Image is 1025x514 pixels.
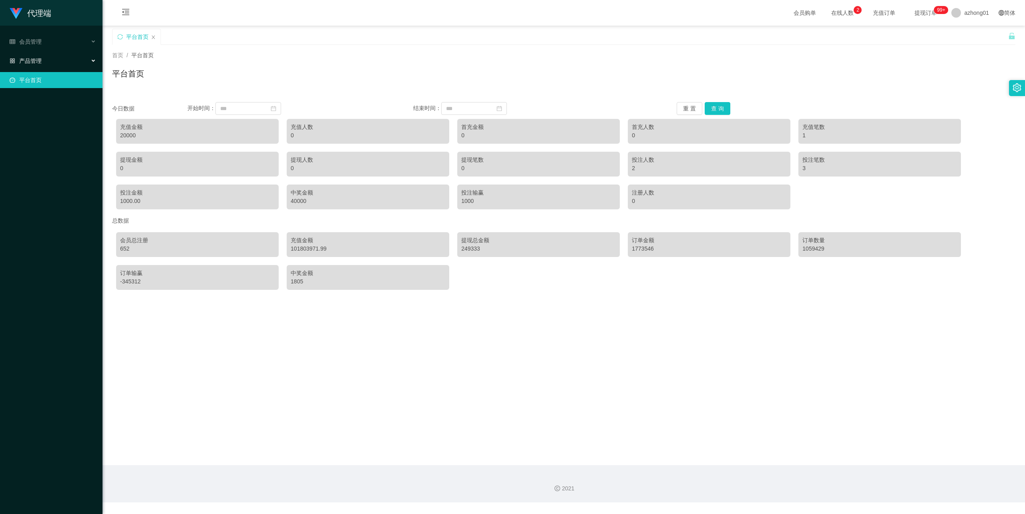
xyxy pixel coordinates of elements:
[151,35,156,40] i: 图标: close
[271,106,276,111] i: 图标: calendar
[10,58,42,64] span: 产品管理
[802,131,957,140] div: 1
[112,0,139,26] i: 图标: menu-fold
[120,189,275,197] div: 投注金额
[910,10,941,16] span: 提现订单
[461,131,616,140] div: 0
[291,269,445,277] div: 中奖金额
[120,245,275,253] div: 652
[632,131,786,140] div: 0
[1008,32,1015,40] i: 图标: unlock
[461,197,616,205] div: 1000
[1013,83,1021,92] i: 图标: setting
[291,156,445,164] div: 提现人数
[120,156,275,164] div: 提现金额
[461,245,616,253] div: 249333
[802,164,957,173] div: 3
[632,236,786,245] div: 订单金额
[802,123,957,131] div: 充值笔数
[854,6,862,14] sup: 2
[109,484,1019,493] div: 2021
[827,10,858,16] span: 在线人数
[120,277,275,286] div: -345312
[413,105,441,111] span: 结束时间：
[10,58,15,64] i: 图标: appstore-o
[632,123,786,131] div: 首充人数
[632,197,786,205] div: 0
[291,131,445,140] div: 0
[120,123,275,131] div: 充值金额
[869,10,899,16] span: 充值订单
[10,38,42,45] span: 会员管理
[27,0,51,26] h1: 代理端
[496,106,502,111] i: 图标: calendar
[126,29,149,44] div: 平台首页
[127,52,128,58] span: /
[632,189,786,197] div: 注册人数
[461,123,616,131] div: 首充金额
[120,164,275,173] div: 0
[131,52,154,58] span: 平台首页
[120,269,275,277] div: 订单输赢
[934,6,948,14] sup: 1209
[10,72,96,88] a: 图标: dashboard平台首页
[461,156,616,164] div: 提现笔数
[802,236,957,245] div: 订单数量
[10,8,22,19] img: logo.9652507e.png
[187,105,215,111] span: 开始时间：
[856,6,859,14] p: 2
[677,102,702,115] button: 重 置
[291,245,445,253] div: 101803971.99
[632,156,786,164] div: 投注人数
[555,486,560,491] i: 图标: copyright
[291,164,445,173] div: 0
[112,104,187,113] div: 今日数据
[461,236,616,245] div: 提现总金额
[120,131,275,140] div: 20000
[291,189,445,197] div: 中奖金额
[461,164,616,173] div: 0
[117,34,123,40] i: 图标: sync
[112,213,1015,228] div: 总数据
[112,52,123,58] span: 首页
[291,277,445,286] div: 1805
[291,236,445,245] div: 充值金额
[632,245,786,253] div: 1773546
[802,156,957,164] div: 投注笔数
[10,39,15,44] i: 图标: table
[461,189,616,197] div: 投注输赢
[112,68,144,80] h1: 平台首页
[291,123,445,131] div: 充值人数
[705,102,730,115] button: 查 询
[291,197,445,205] div: 40000
[120,236,275,245] div: 会员总注册
[120,197,275,205] div: 1000.00
[999,10,1004,16] i: 图标: global
[802,245,957,253] div: 1059429
[10,10,51,16] a: 代理端
[632,164,786,173] div: 2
